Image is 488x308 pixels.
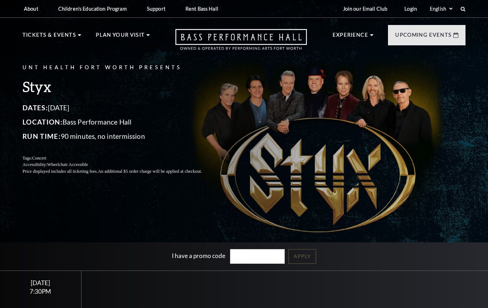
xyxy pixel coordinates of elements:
p: Upcoming Events [395,31,452,44]
span: An additional $5 order charge will be applied at checkout. [98,169,202,174]
p: Rent Bass Hall [185,6,218,12]
p: Tickets & Events [23,31,76,44]
p: Bass Performance Hall [23,116,219,128]
span: Dates: [23,103,48,112]
p: Plan Your Visit [96,31,145,44]
label: I have a promo code [172,252,225,259]
div: 7:30PM [9,288,73,294]
p: Experience [333,31,368,44]
p: 90 minutes, no intermission [23,131,219,142]
p: Price displayed includes all ticketing fees. [23,168,219,175]
p: Tags: [23,155,219,162]
p: Children's Education Program [58,6,127,12]
h3: Styx [23,77,219,96]
select: Select: [428,5,454,12]
div: [DATE] [9,279,73,287]
p: Accessibility: [23,161,219,168]
span: Run Time: [23,132,61,140]
p: About [24,6,38,12]
p: [DATE] [23,102,219,113]
span: Location: [23,118,63,126]
span: Wheelchair Accessible [47,162,88,167]
p: Support [147,6,165,12]
p: UNT Health Fort Worth Presents [23,63,219,72]
span: Concert [32,156,46,161]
